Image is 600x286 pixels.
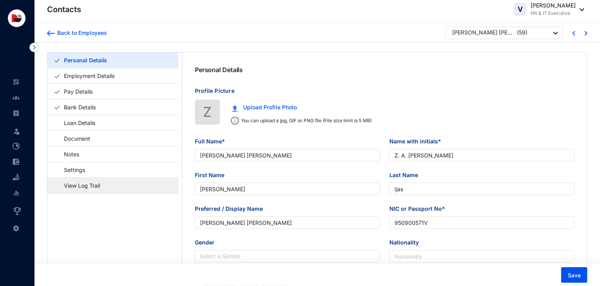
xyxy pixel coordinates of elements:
button: Save [561,267,587,283]
p: HR & IT Executive [531,9,576,17]
img: arrow-backward-blue.96c47016eac47e06211658234db6edf5.svg [47,31,55,36]
img: nav-icon-right.af6afadce00d159da59955279c43614e.svg [29,43,39,52]
p: [PERSON_NAME] [531,2,576,9]
span: Save [568,272,581,279]
a: Loan Details [54,115,98,131]
a: Document [54,130,93,147]
li: Expenses [6,154,25,170]
li: Home [6,74,25,90]
a: Personal Details [61,52,110,68]
input: First Name [195,183,380,195]
label: Nationality [389,238,424,247]
label: Name with initials* [389,137,447,146]
li: Reports [6,185,25,201]
img: chevron-right-blue.16c49ba0fe93ddb13f341d83a2dbca89.svg [585,31,587,36]
li: Payroll [6,105,25,121]
img: leave-unselected.2934df6273408c3f84d9.svg [13,127,20,135]
input: Name with initials* [389,149,575,161]
a: Bank Details [61,99,99,115]
img: settings-unselected.1febfda315e6e19643a1.svg [13,225,20,232]
img: upload.c0f81fc875f389a06f631e1c6d8834da.svg [232,105,238,112]
img: people-unselected.118708e94b43a90eceab.svg [13,94,20,101]
a: Pay Details [61,83,96,100]
li: Contacts [6,90,25,105]
img: payroll-unselected.b590312f920e76f0c668.svg [13,110,20,117]
img: logo [8,9,25,27]
label: Gender [195,238,220,247]
p: Profile Picture [195,87,575,100]
img: dropdown-black.8e83cc76930a90b1a4fdb6d089b7bf3a.svg [553,32,558,34]
img: report-unselected.e6a6b4230fc7da01f883.svg [13,190,20,197]
div: [PERSON_NAME] [PERSON_NAME] [452,29,515,36]
input: NIC or Passport No* [389,216,575,229]
p: ( 59 ) [517,29,527,38]
label: Preferred / Display Name [195,205,268,213]
input: Nationality [389,250,575,262]
img: dropdown-black.8e83cc76930a90b1a4fdb6d089b7bf3a.svg [576,8,584,11]
a: Notes [54,146,82,162]
input: Last Name [389,183,575,195]
button: Upload Profile Photo [226,100,303,115]
input: Preferred / Display Name [195,216,380,229]
label: NIC or Passport No* [389,205,451,213]
span: V [518,6,523,13]
li: Time Attendance [6,138,25,154]
a: Back to Employees [47,29,107,37]
img: expense-unselected.2edcf0507c847f3e9e96.svg [13,158,20,165]
img: loan-unselected.d74d20a04637f2d15ab5.svg [13,174,20,181]
a: View Log Trail [54,177,103,194]
input: Full Name* [195,149,380,161]
p: Personal Details [195,65,243,74]
img: chevron-left-blue.0fda5800d0a05439ff8ddef8047136d5.svg [573,31,575,36]
span: Z [204,101,212,122]
div: Back to Employees [55,29,107,37]
a: Employment Details [61,68,118,84]
li: Loan [6,170,25,185]
label: Full Name* [195,137,231,146]
label: First Name [195,171,230,179]
img: info.ad751165ce926853d1d36026adaaebbf.svg [231,117,239,125]
p: Contacts [47,4,81,15]
span: Upload Profile Photo [243,103,297,112]
p: You can upload a jpg, GIF or PNG file (File size limit is 5 MB) [239,117,372,125]
img: time-attendance-unselected.8aad090b53826881fffb.svg [13,143,20,150]
a: Settings [54,162,88,178]
img: award_outlined.f30b2bda3bf6ea1bf3dd.svg [13,206,22,216]
label: Last Name [389,171,424,179]
img: home-unselected.a29eae3204392db15eaf.svg [13,78,20,85]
